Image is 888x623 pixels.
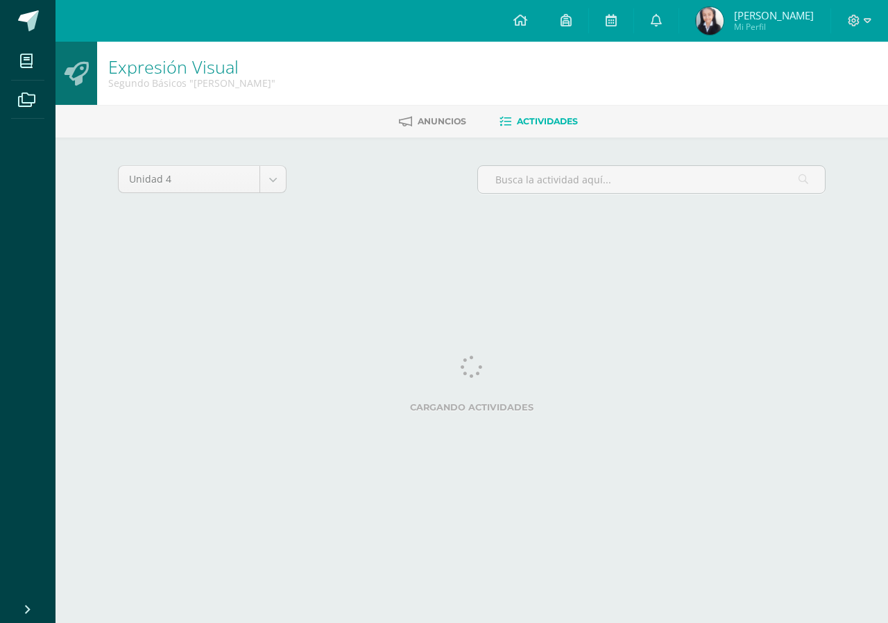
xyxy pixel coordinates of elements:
span: Unidad 4 [129,166,249,192]
input: Busca la actividad aquí... [478,166,825,193]
a: Anuncios [399,110,466,133]
label: Cargando actividades [118,402,826,413]
span: Anuncios [418,116,466,126]
span: [PERSON_NAME] [734,8,814,22]
a: Actividades [499,110,578,133]
h1: Expresión Visual [108,57,275,76]
a: Expresión Visual [108,55,239,78]
div: Segundo Básicos 'Miguel Angel' [108,76,275,90]
a: Unidad 4 [119,166,286,192]
span: Mi Perfil [734,21,814,33]
span: Actividades [517,116,578,126]
img: 9b75e2fdae061bafd325c42458c47c53.png [696,7,724,35]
